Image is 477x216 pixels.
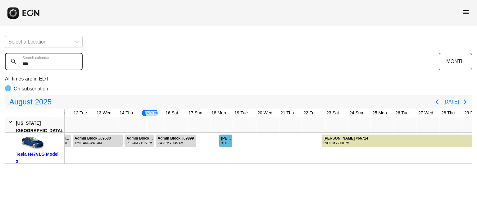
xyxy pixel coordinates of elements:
[61,136,70,141] div: Admin Block #69403
[187,109,203,117] div: 17 Sun
[16,150,62,165] div: Tesla H47VLG Model 3
[72,109,88,117] div: 12 Tue
[279,109,295,117] div: 21 Thu
[6,96,55,108] button: August2025
[324,136,368,141] div: [PERSON_NAME] #66714
[324,141,368,145] div: 8:00 PM - 7:00 PM
[325,109,340,117] div: 23 Sat
[8,96,34,108] span: August
[34,96,53,108] span: 2025
[124,133,154,147] div: Rented for 2 days by Admin Block Current status is rental
[417,109,434,117] div: 27 Wed
[75,141,111,145] div: 12:00 AM - 4:45 AM
[256,109,274,117] div: 20 Wed
[75,136,111,141] div: Admin Block #69580
[155,133,197,147] div: Rented for 2 days by Admin Block Current status is rental
[233,109,249,117] div: 19 Tue
[164,109,179,117] div: 16 Sat
[126,136,153,141] div: Admin Block #69995
[14,85,48,93] p: On subscription
[5,75,472,83] p: All times are in EDT
[394,109,410,117] div: 26 Tue
[157,136,194,141] div: Admin Block #69899
[22,55,49,60] label: Search calendar
[126,141,153,145] div: 6:15 AM - 1:15 PM
[221,136,231,141] div: [PERSON_NAME] #70126
[463,109,477,117] div: 29 Fri
[439,53,472,70] button: MONTH
[157,141,194,145] div: 2:45 PM - 9:45 AM
[462,8,470,16] span: menu
[210,109,227,117] div: 18 Mon
[371,109,388,117] div: 25 Mon
[440,109,456,117] div: 28 Thu
[459,96,471,108] button: Next page
[221,141,231,145] div: 9:00 AM - 11:00 PM
[443,96,459,108] button: [DATE]
[431,96,443,108] button: Previous page
[16,135,47,150] img: car
[72,133,123,147] div: Rented for 3 days by Admin Block Current status is open
[16,119,63,142] div: [US_STATE][GEOGRAPHIC_DATA], [GEOGRAPHIC_DATA]
[219,133,232,147] div: Rented for 1 days by Silas Schulte Current status is open
[95,109,113,117] div: 13 Wed
[302,109,316,117] div: 22 Fri
[348,109,364,117] div: 24 Sun
[58,133,71,147] div: Rented for 1 days by Admin Block Current status is rental
[141,109,159,117] div: 15 Fri
[61,141,70,145] div: 9:30 AM - 11:00 PM
[118,109,134,117] div: 14 Thu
